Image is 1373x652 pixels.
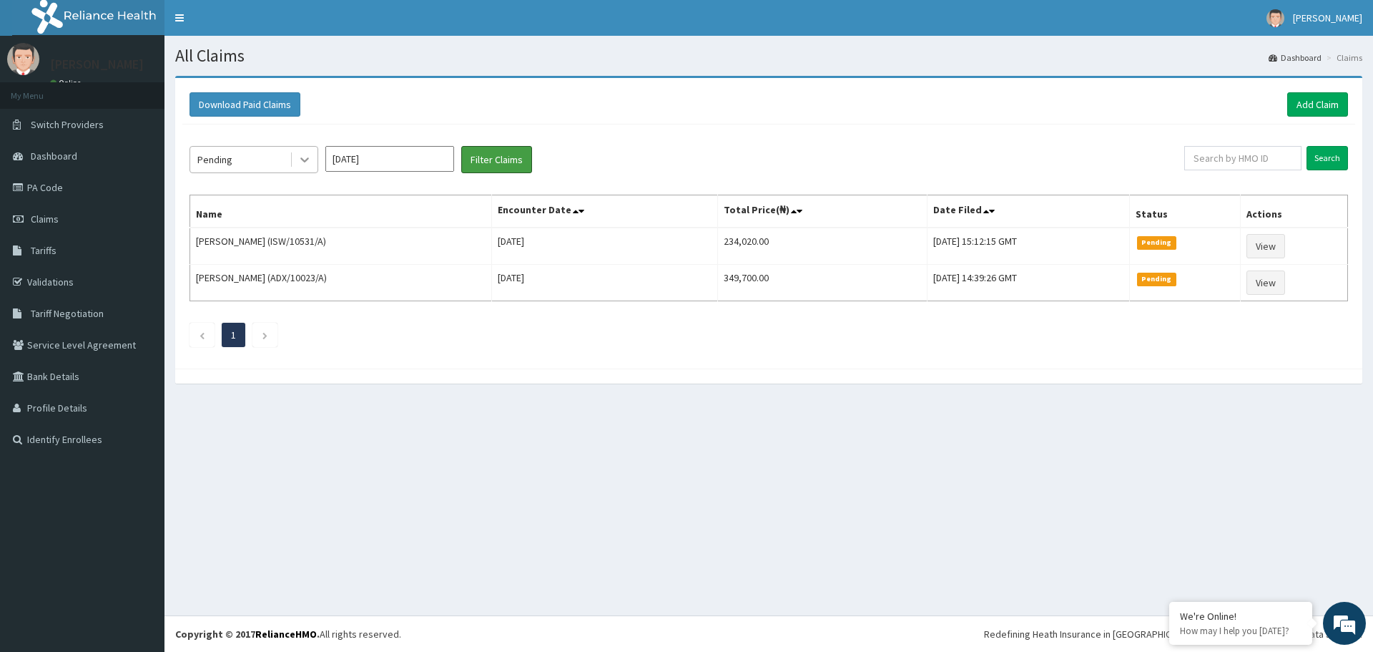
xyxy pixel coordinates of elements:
td: [DATE] [491,228,717,265]
span: We're online! [83,180,197,325]
img: User Image [7,43,39,75]
a: Online [50,78,84,88]
p: [PERSON_NAME] [50,58,144,71]
a: Page 1 is your current page [231,329,236,341]
span: Switch Providers [31,118,104,131]
a: View [1246,234,1285,258]
button: Filter Claims [461,146,532,173]
div: Pending [197,152,232,167]
th: Name [190,195,492,228]
h1: All Claims [175,47,1362,65]
a: Next page [262,329,268,341]
th: Encounter Date [491,195,717,228]
a: Add Claim [1287,92,1348,117]
td: [DATE] 14:39:26 GMT [927,265,1130,301]
img: d_794563401_company_1708531726252_794563401 [26,72,58,107]
span: Dashboard [31,150,77,162]
strong: Copyright © 2017 . [175,628,320,641]
td: [PERSON_NAME] (ADX/10023/A) [190,265,492,301]
td: 234,020.00 [718,228,927,265]
input: Select Month and Year [325,146,454,172]
span: [PERSON_NAME] [1293,11,1362,24]
td: 349,700.00 [718,265,927,301]
input: Search [1306,146,1348,170]
div: Chat with us now [74,80,240,99]
textarea: Type your message and hit 'Enter' [7,391,272,441]
li: Claims [1323,52,1362,64]
a: Previous page [199,329,205,341]
a: RelianceHMO [255,628,317,641]
span: Pending [1137,273,1176,286]
span: Tariff Negotiation [31,307,104,320]
span: Claims [31,213,59,225]
footer: All rights reserved. [164,615,1373,652]
th: Total Price(₦) [718,195,927,228]
div: We're Online! [1180,610,1301,623]
span: Pending [1137,236,1176,249]
a: View [1246,271,1285,295]
input: Search by HMO ID [1184,146,1301,170]
div: Redefining Heath Insurance in [GEOGRAPHIC_DATA] using Telemedicine and Data Science! [984,627,1362,641]
a: Dashboard [1269,52,1322,64]
button: Download Paid Claims [190,92,300,117]
p: How may I help you today? [1180,625,1301,637]
th: Status [1130,195,1241,228]
td: [PERSON_NAME] (ISW/10531/A) [190,228,492,265]
td: [DATE] 15:12:15 GMT [927,228,1130,265]
img: User Image [1266,9,1284,27]
th: Actions [1241,195,1348,228]
td: [DATE] [491,265,717,301]
span: Tariffs [31,244,56,257]
div: Minimize live chat window [235,7,269,42]
th: Date Filed [927,195,1130,228]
